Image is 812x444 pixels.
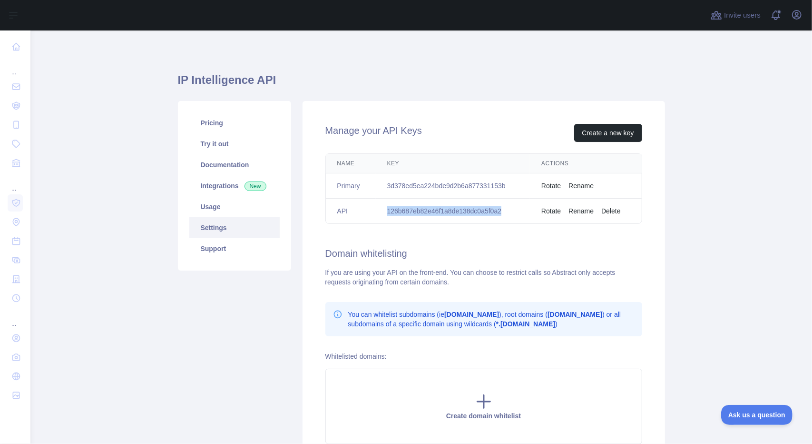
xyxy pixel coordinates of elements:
[541,206,561,216] button: Rotate
[325,268,642,287] div: If you are using your API on the front-end. You can choose to restrict calls so Abstract only acc...
[189,175,280,196] a: Integrations New
[189,196,280,217] a: Usage
[721,405,793,425] iframe: Toggle Customer Support
[326,154,376,173] th: Name
[325,247,642,260] h2: Domain whitelisting
[496,320,555,328] b: *.[DOMAIN_NAME]
[189,238,280,259] a: Support
[326,199,376,224] td: API
[189,217,280,238] a: Settings
[326,173,376,199] td: Primary
[189,154,280,175] a: Documentation
[444,311,499,318] b: [DOMAIN_NAME]
[8,173,23,192] div: ...
[574,124,642,142] button: Create a new key
[724,10,761,21] span: Invite users
[568,181,594,191] button: Rename
[446,412,521,420] span: Create domain whitelist
[8,309,23,328] div: ...
[325,353,387,360] label: Whitelisted domains:
[541,181,561,191] button: Rotate
[709,8,763,23] button: Invite users
[189,133,280,154] a: Try it out
[348,310,635,329] p: You can whitelist subdomains (ie ), root domains ( ) or all subdomains of a specific domain using...
[548,311,602,318] b: [DOMAIN_NAME]
[189,112,280,133] a: Pricing
[325,124,422,142] h2: Manage your API Keys
[568,206,594,216] button: Rename
[376,173,530,199] td: 3d378ed5ea224bde9d2b6a877331153b
[601,206,620,216] button: Delete
[245,182,266,191] span: New
[178,72,665,95] h1: IP Intelligence API
[376,199,530,224] td: 126b687eb82e46f1a8de138dc0a5f0a2
[530,154,641,173] th: Actions
[8,57,23,76] div: ...
[376,154,530,173] th: Key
